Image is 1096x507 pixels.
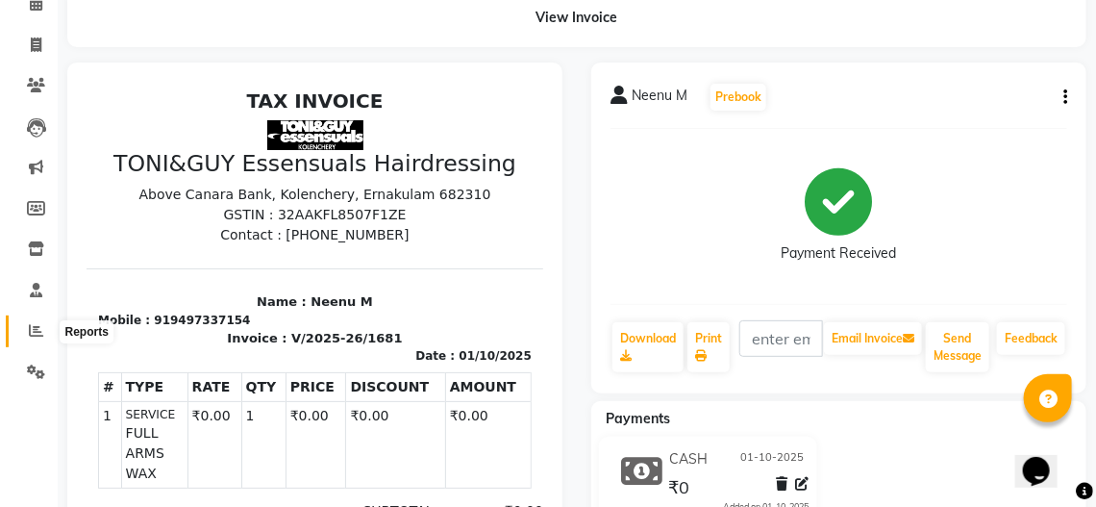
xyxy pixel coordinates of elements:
h3: TONI&GUY Essensuals Hairdressing [12,68,445,95]
p: Contact : [PHONE_NUMBER] [12,143,445,164]
input: enter email [739,320,823,357]
td: ₹0.00 [260,320,359,407]
th: TYPE [35,292,101,320]
th: RATE [101,292,155,320]
td: ₹0.00 [101,320,155,407]
div: Payment Received [782,244,897,265]
div: ₹0.00 [361,460,457,500]
th: QTY [155,292,199,320]
span: FULL ARMS WAX [39,342,97,402]
span: ₹0 [668,476,689,503]
p: Name : Neenu M [12,211,445,230]
div: NET [265,440,361,460]
td: 1 [155,320,199,407]
span: Payments [606,410,670,427]
div: GRAND TOTAL [265,460,361,500]
th: PRICE [199,292,260,320]
th: # [12,292,36,320]
div: SUBTOTAL [265,419,361,440]
p: GSTIN : 32AAKFL8507F1ZE [12,123,445,143]
button: Email Invoice [824,322,922,355]
td: 1 [12,320,36,407]
a: Feedback [997,322,1065,355]
div: 919497337154 [67,230,163,247]
td: ₹0.00 [199,320,260,407]
p: Above Canara Bank, Kolenchery, Ernakulam 682310 [12,103,445,123]
span: Neenu M [632,86,687,113]
iframe: chat widget [1015,430,1077,488]
div: 01/10/2025 [372,266,445,283]
th: AMOUNT [359,292,444,320]
button: Prebook [710,84,766,111]
a: Print [687,322,730,372]
td: ₹0.00 [359,320,444,407]
a: Download [612,322,684,372]
div: Reports [61,320,113,343]
div: ₹0.00 [361,419,457,440]
div: ₹0.00 [361,440,457,460]
small: SERVICE [39,324,97,342]
th: DISCOUNT [260,292,359,320]
span: CASH [669,449,708,469]
button: Send Message [926,322,989,372]
div: Mobile : [12,230,63,247]
span: 01-10-2025 [741,449,805,469]
h2: TAX INVOICE [12,8,445,31]
p: Invoice : V/2025-26/1681 [12,247,445,266]
div: Date : [329,266,368,283]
